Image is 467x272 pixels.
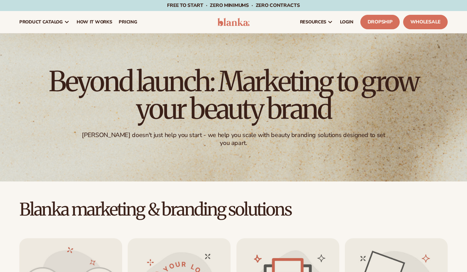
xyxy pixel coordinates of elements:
[16,11,73,33] a: product catalog
[296,11,337,33] a: resources
[115,11,140,33] a: pricing
[403,15,448,29] a: Wholesale
[81,131,386,147] div: [PERSON_NAME] doesn't just help you start - we help you scale with beauty branding solutions desi...
[77,19,112,25] span: How It Works
[337,11,357,33] a: LOGIN
[19,19,63,25] span: product catalog
[217,18,250,26] img: logo
[119,19,137,25] span: pricing
[360,15,400,29] a: Dropship
[300,19,326,25] span: resources
[167,2,300,9] span: Free to start · ZERO minimums · ZERO contracts
[44,68,424,123] h1: Beyond launch: Marketing to grow your beauty brand
[340,19,353,25] span: LOGIN
[73,11,116,33] a: How It Works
